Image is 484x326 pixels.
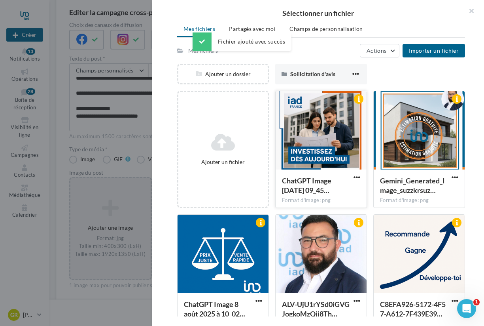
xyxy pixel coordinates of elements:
[183,25,215,32] span: Mes fichiers
[229,25,276,32] span: Partagés avec moi
[193,32,291,51] div: Fichier ajouté avec succès
[290,71,335,77] span: Sollicitation d'avis
[282,176,331,194] span: ChatGPT Image 24 sept. 2025 à 09_45_22
[380,300,446,318] span: C8EFA926-5172-4F57-A612-7F439E3947B2
[282,300,350,318] span: ALV-UjU1rYSd0iGVGJogkoMzQii8ThLOKWhBf2AI60N2jJtzdbFhIPA
[473,299,480,305] span: 1
[289,25,363,32] span: Champs de personnalisation
[360,44,399,57] button: Actions
[409,47,459,54] span: Importer un fichier
[457,299,476,318] iframe: Intercom live chat
[367,47,386,54] span: Actions
[380,176,445,194] span: Gemini_Generated_Image_suzzkrsuzzkrsuzz
[164,10,471,17] h2: Sélectionner un fichier
[184,300,245,318] span: ChatGPT Image 8 août 2025 à 10_02_59
[403,44,465,57] button: Importer un fichier
[188,47,218,55] div: Mes fichiers
[380,197,458,204] div: Format d'image: png
[181,158,265,166] div: Ajouter un fichier
[178,70,268,78] div: Ajouter un dossier
[282,197,360,204] div: Format d'image: png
